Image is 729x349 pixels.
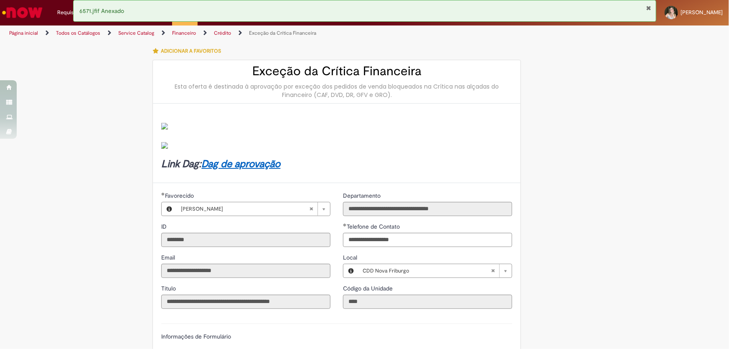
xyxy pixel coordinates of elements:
[161,253,177,262] label: Somente leitura - Email
[161,233,330,247] input: ID
[646,5,652,11] button: Fechar Notificação
[358,264,512,278] a: CDD Nova FriburgoLimpar campo Local
[201,158,280,171] a: Dag de aprovação
[177,202,330,216] a: [PERSON_NAME]Limpar campo Favorecido
[343,284,394,293] label: Somente leitura - Código da Unidade
[6,25,480,41] ul: Trilhas de página
[343,223,347,227] span: Obrigatório Preenchido
[57,8,86,17] span: Requisições
[56,30,100,36] a: Todos os Catálogos
[343,295,512,309] input: Código da Unidade
[161,295,330,309] input: Título
[161,123,168,130] img: sys_attachment.do
[165,192,196,199] span: Necessários - Favorecido
[161,285,178,292] span: Somente leitura - Título
[343,202,512,216] input: Departamento
[80,7,124,15] span: 6571.jfif Anexado
[343,254,359,261] span: Local
[161,333,231,340] label: Informações de Formulário
[161,264,330,278] input: Email
[343,191,382,200] label: Somente leitura - Departamento
[118,30,154,36] a: Service Catalog
[161,222,168,231] label: Somente leitura - ID
[681,9,723,16] span: [PERSON_NAME]
[343,285,394,292] span: Somente leitura - Código da Unidade
[161,158,280,171] strong: Link Dag:
[161,48,221,54] span: Adicionar a Favoritos
[152,42,226,60] button: Adicionar a Favoritos
[363,264,491,278] span: CDD Nova Friburgo
[305,202,318,216] abbr: Limpar campo Favorecido
[161,192,165,196] span: Obrigatório Preenchido
[161,284,178,293] label: Somente leitura - Título
[172,30,196,36] a: Financeiro
[347,223,401,230] span: Telefone de Contato
[214,30,231,36] a: Crédito
[162,202,177,216] button: Favorecido, Visualizar este registro Flavia Eduarda Barreto Santanna
[161,64,512,78] h2: Exceção da Crítica Financeira
[181,202,309,216] span: [PERSON_NAME]
[343,233,512,247] input: Telefone de Contato
[161,223,168,230] span: Somente leitura - ID
[161,142,168,149] img: sys_attachment.do
[9,30,38,36] a: Página inicial
[487,264,499,278] abbr: Limpar campo Local
[343,264,358,278] button: Local, Visualizar este registro CDD Nova Friburgo
[161,82,512,99] div: Esta oferta é destinada à aprovação por exceção dos pedidos de venda bloqueados na Crítica nas al...
[161,254,177,261] span: Somente leitura - Email
[343,192,382,199] span: Somente leitura - Departamento
[1,4,44,21] img: ServiceNow
[249,30,316,36] a: Exceção da Crítica Financeira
